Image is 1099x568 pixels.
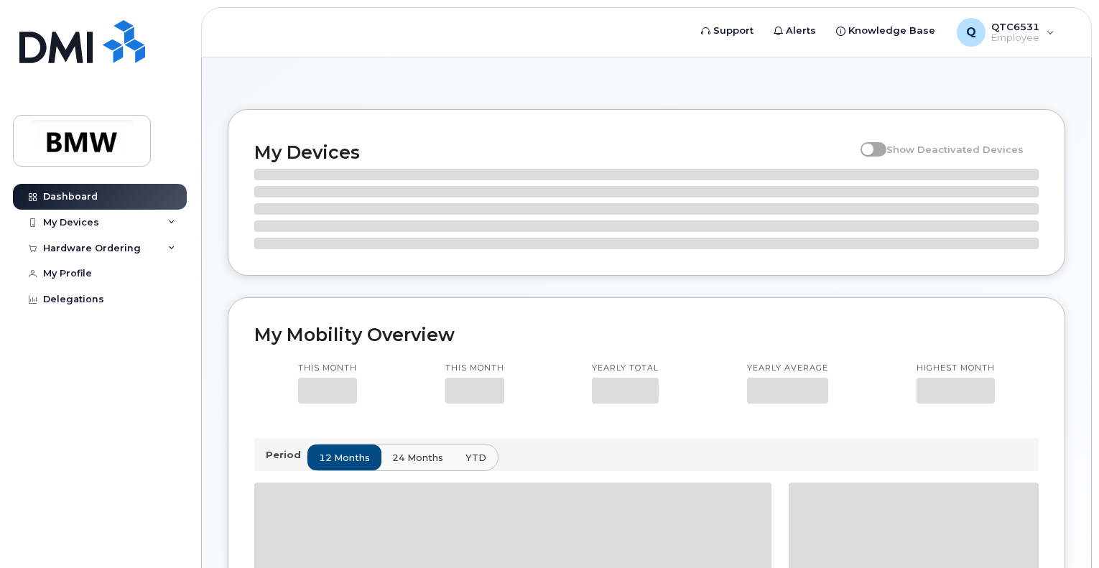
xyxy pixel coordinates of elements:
[592,363,659,374] p: Yearly total
[861,136,872,147] input: Show Deactivated Devices
[917,363,995,374] p: Highest month
[445,363,504,374] p: This month
[747,363,828,374] p: Yearly average
[254,141,853,163] h2: My Devices
[298,363,357,374] p: This month
[254,324,1039,345] h2: My Mobility Overview
[392,451,443,465] span: 24 months
[266,448,307,462] p: Period
[886,144,1024,155] span: Show Deactivated Devices
[465,451,486,465] span: YTD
